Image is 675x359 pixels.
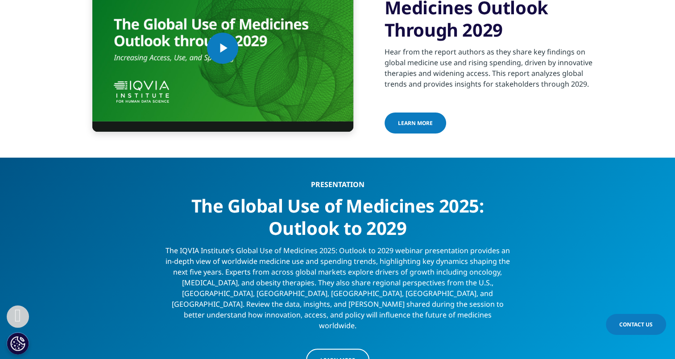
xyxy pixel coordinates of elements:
div: PRESENTATION [166,180,510,189]
span: learn more [398,119,433,127]
p: Hear from the report authors as they share key findings on global medicine use and rising spendin... [385,46,601,95]
button: Cookies Settings [7,332,29,355]
a: learn more [385,113,446,134]
div: The Global Use of Medicines 2025: Outlook to 2029 [166,189,510,239]
a: Contact Us [606,314,666,335]
div: The IQVIA Institute’s Global Use of Medicines 2025: Outlook to 2029 webinar presentation provides... [166,239,510,331]
span: Contact Us [619,321,653,328]
button: Play Video [207,33,238,64]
